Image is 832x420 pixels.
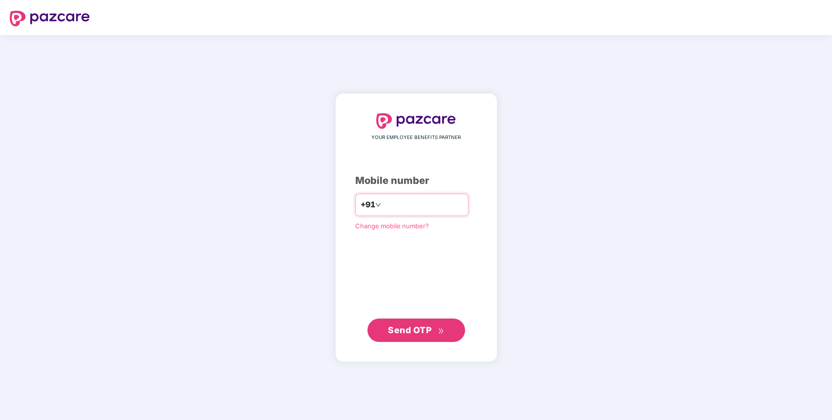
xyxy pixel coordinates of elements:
[375,202,381,208] span: down
[355,222,429,230] a: Change mobile number?
[388,325,431,335] span: Send OTP
[371,134,461,141] span: YOUR EMPLOYEE BENEFITS PARTNER
[367,319,465,342] button: Send OTPdouble-right
[376,113,456,129] img: logo
[438,328,444,334] span: double-right
[355,173,477,188] div: Mobile number
[361,199,375,211] span: +91
[10,11,90,26] img: logo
